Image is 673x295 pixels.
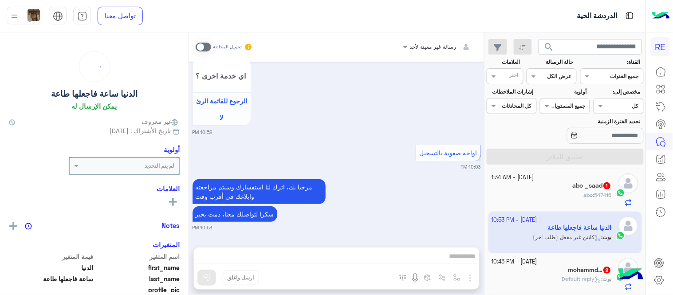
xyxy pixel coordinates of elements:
[9,274,94,283] span: ساعة فاجعلها طاعة
[153,240,180,248] h6: المتغيرات
[9,222,17,230] img: add
[604,267,611,274] span: 2
[53,11,63,21] img: tab
[602,275,612,282] b: :
[544,42,555,52] span: search
[213,43,242,51] small: تحويل المحادثة
[539,39,560,58] button: search
[562,275,602,282] span: Default reply
[577,10,618,22] p: الدردشة الحية
[616,189,625,197] img: WhatsApp
[193,224,213,231] small: 10:53 PM
[196,71,248,80] span: اي خدمة اخرى ؟
[652,7,670,25] img: Logo
[223,270,259,285] button: ارسل واغلق
[95,252,180,261] span: اسم المتغير
[9,11,20,22] img: profile
[604,182,611,189] span: 1
[419,149,477,157] span: اواجه صعوبة بالتسجيل
[142,117,180,126] span: غير معروف
[461,163,481,170] small: 10:53 PM
[603,275,612,282] span: بوت
[509,71,520,81] div: اختر
[492,173,535,182] small: [DATE] - 1:34 AM
[9,263,94,272] span: الدنيا
[528,58,574,66] label: حالة الرسالة
[594,88,640,96] label: مخصص إلى:
[73,7,91,25] a: tab
[410,43,457,50] span: رسالة غير معينة لأحد
[624,10,635,21] img: tab
[193,129,213,136] small: 10:52 PM
[77,11,87,21] img: tab
[72,102,117,110] h6: يمكن الإرسال له
[220,114,224,121] span: لا
[618,258,638,278] img: defaultAdmin.png
[164,146,180,153] h6: أولوية
[488,88,533,96] label: إشارات الملاحظات
[541,118,641,126] label: تحديد الفترة الزمنية
[51,89,138,99] h5: الدنيا ساعة فاجعلها طاعة
[193,179,326,204] p: 5/10/2025, 10:53 PM
[95,263,180,272] span: first_name
[594,192,612,198] span: 547416
[568,266,612,274] h5: mohammd…
[25,223,32,230] img: notes
[28,9,40,21] img: userImage
[196,97,247,105] span: الرجوع للقائمة الرئ
[573,182,612,189] h5: abo _saad
[95,285,180,295] span: profile_pic
[584,192,594,198] b: :
[541,88,587,96] label: أولوية
[651,37,670,56] div: RE
[584,192,593,198] span: abo
[9,185,180,193] h6: العلامات
[95,274,180,283] span: last_name
[492,258,538,266] small: [DATE] - 10:45 PM
[581,58,640,66] label: القناة:
[193,206,277,222] p: 5/10/2025, 10:53 PM
[161,221,180,229] h6: Notes
[615,260,646,291] img: hulul-logo.png
[488,58,520,66] label: العلامات
[9,252,94,261] span: قيمة المتغير
[487,149,644,165] button: تطبيق الفلاتر
[98,7,143,25] a: تواصل معنا
[145,162,174,169] b: لم يتم التحديد
[110,126,171,135] span: تاريخ الأشتراك : [DATE]
[82,54,107,79] div: loading...
[618,173,638,193] img: defaultAdmin.png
